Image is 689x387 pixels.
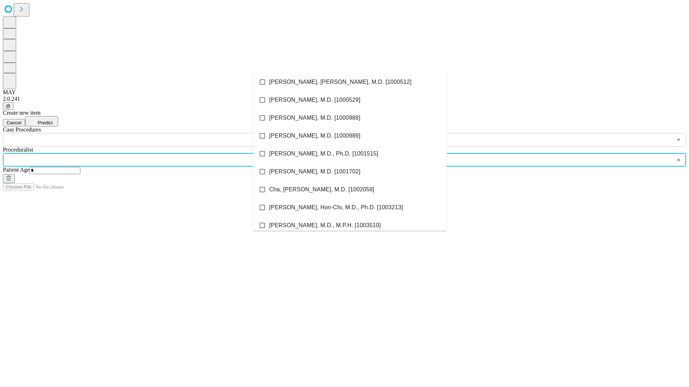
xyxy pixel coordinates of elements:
[269,78,412,86] span: [PERSON_NAME], [PERSON_NAME], M.D. [1000512]
[3,119,25,126] button: Cancel
[6,120,22,125] span: Cancel
[269,132,360,140] span: [PERSON_NAME], M.D. [1000989]
[674,135,684,145] button: Open
[38,120,52,125] span: Predict
[3,89,686,96] div: MAY
[269,114,360,122] span: [PERSON_NAME], M.D. [1000988]
[3,147,33,153] span: Proceduralist
[269,185,374,194] span: Cha, [PERSON_NAME], M.D. [1002058]
[269,167,360,176] span: [PERSON_NAME], M.D. [1001702]
[269,221,381,230] span: [PERSON_NAME], M.D., M.P.H. [1003510]
[3,167,29,173] span: Patient Age
[3,96,686,102] div: 2.0.241
[3,102,14,110] button: @
[674,155,684,165] button: Close
[3,126,41,133] span: Scheduled Procedure
[269,149,378,158] span: [PERSON_NAME], M.D., Ph.D. [1001515]
[6,103,11,109] span: @
[25,116,58,126] button: Predict
[269,96,360,104] span: [PERSON_NAME], M.D. [1000529]
[3,110,41,116] span: Create new item
[269,203,403,212] span: [PERSON_NAME], Hon-Chi, M.D., Ph.D. [1003213]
